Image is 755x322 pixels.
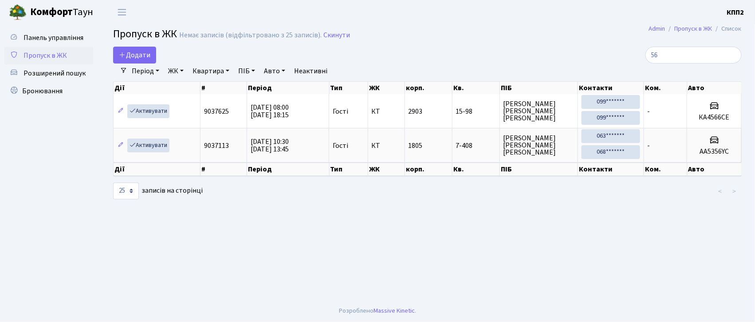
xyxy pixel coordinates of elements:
[330,82,368,94] th: Тип
[452,82,500,94] th: Кв.
[127,139,169,152] a: Активувати
[119,50,150,60] span: Додати
[675,24,712,33] a: Пропуск в ЖК
[456,108,496,115] span: 15-98
[688,82,742,94] th: Авто
[4,29,93,47] a: Панель управління
[235,64,259,79] a: ПІБ
[368,82,405,94] th: ЖК
[4,47,93,64] a: Пропуск в ЖК
[578,163,644,176] th: Контакти
[456,142,496,149] span: 7-408
[30,5,93,20] span: Таун
[291,64,331,79] a: Неактивні
[503,100,574,122] span: [PERSON_NAME] [PERSON_NAME] [PERSON_NAME]
[24,68,86,78] span: Розширений пошук
[179,31,322,40] div: Немає записів (відфільтровано з 25 записів).
[204,107,229,116] span: 9037625
[405,163,452,176] th: корп.
[113,183,139,199] select: записів на сторінці
[691,147,738,156] h5: АА5356YС
[260,64,289,79] a: Авто
[201,82,248,94] th: #
[452,163,500,176] th: Кв.
[323,31,350,40] a: Скинути
[24,51,67,60] span: Пропуск в ЖК
[24,33,83,43] span: Панель управління
[644,163,688,176] th: Ком.
[405,82,452,94] th: корп.
[4,82,93,100] a: Бронювання
[111,5,133,20] button: Переключити навігацію
[4,64,93,82] a: Розширений пошук
[113,183,203,199] label: записів на сторінці
[330,163,368,176] th: Тип
[636,20,755,38] nav: breadcrumb
[247,163,329,176] th: Період
[727,8,744,17] b: КПП2
[247,82,329,94] th: Період
[114,82,201,94] th: Дії
[127,104,169,118] a: Активувати
[333,142,348,149] span: Гості
[409,107,423,116] span: 2903
[500,82,578,94] th: ПІБ
[649,24,665,33] a: Admin
[503,135,574,156] span: [PERSON_NAME] [PERSON_NAME] [PERSON_NAME]
[9,4,27,21] img: logo.png
[165,64,187,79] a: ЖК
[691,113,738,122] h5: КА4566СЕ
[189,64,233,79] a: Квартира
[204,141,229,151] span: 9037113
[128,64,163,79] a: Період
[113,26,177,42] span: Пропуск в ЖК
[251,137,289,154] span: [DATE] 10:30 [DATE] 13:45
[645,47,742,64] input: Пошук...
[712,24,742,34] li: Список
[114,163,201,176] th: Дії
[578,82,644,94] th: Контакти
[648,141,650,151] span: -
[372,108,401,115] span: КТ
[113,47,156,64] a: Додати
[372,142,401,149] span: КТ
[22,86,63,96] span: Бронювання
[368,163,405,176] th: ЖК
[648,107,650,116] span: -
[500,163,578,176] th: ПІБ
[644,82,688,94] th: Ком.
[409,141,423,151] span: 1805
[374,306,415,315] a: Massive Kinetic
[727,7,744,18] a: КПП2
[201,163,248,176] th: #
[251,103,289,120] span: [DATE] 08:00 [DATE] 18:15
[30,5,73,19] b: Комфорт
[688,163,742,176] th: Авто
[333,108,348,115] span: Гості
[339,306,416,316] div: Розроблено .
